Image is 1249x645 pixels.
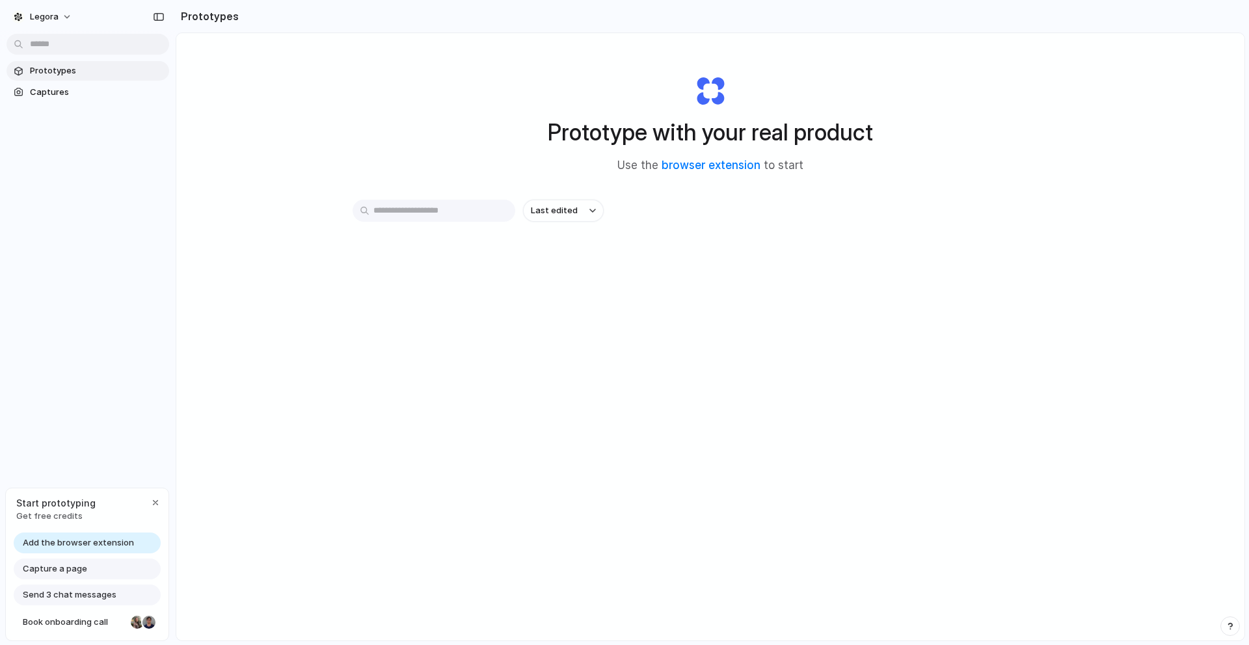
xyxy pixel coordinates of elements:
span: Captures [30,86,164,99]
h2: Prototypes [176,8,239,24]
span: Book onboarding call [23,616,126,629]
button: Last edited [523,200,604,222]
span: Prototypes [30,64,164,77]
span: Capture a page [23,562,87,575]
a: Prototypes [7,61,169,81]
a: browser extension [662,159,760,172]
span: Last edited [531,204,578,217]
button: Legora [7,7,79,27]
span: Send 3 chat messages [23,588,116,601]
span: Add the browser extension [23,536,134,549]
h1: Prototype with your real product [548,115,873,150]
a: Captures [7,83,169,102]
span: Start prototyping [16,496,96,510]
span: Get free credits [16,510,96,523]
a: Book onboarding call [14,612,161,633]
div: Nicole Kubica [129,614,145,630]
div: Christian Iacullo [141,614,157,630]
span: Legora [30,10,59,23]
span: Use the to start [617,157,803,174]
